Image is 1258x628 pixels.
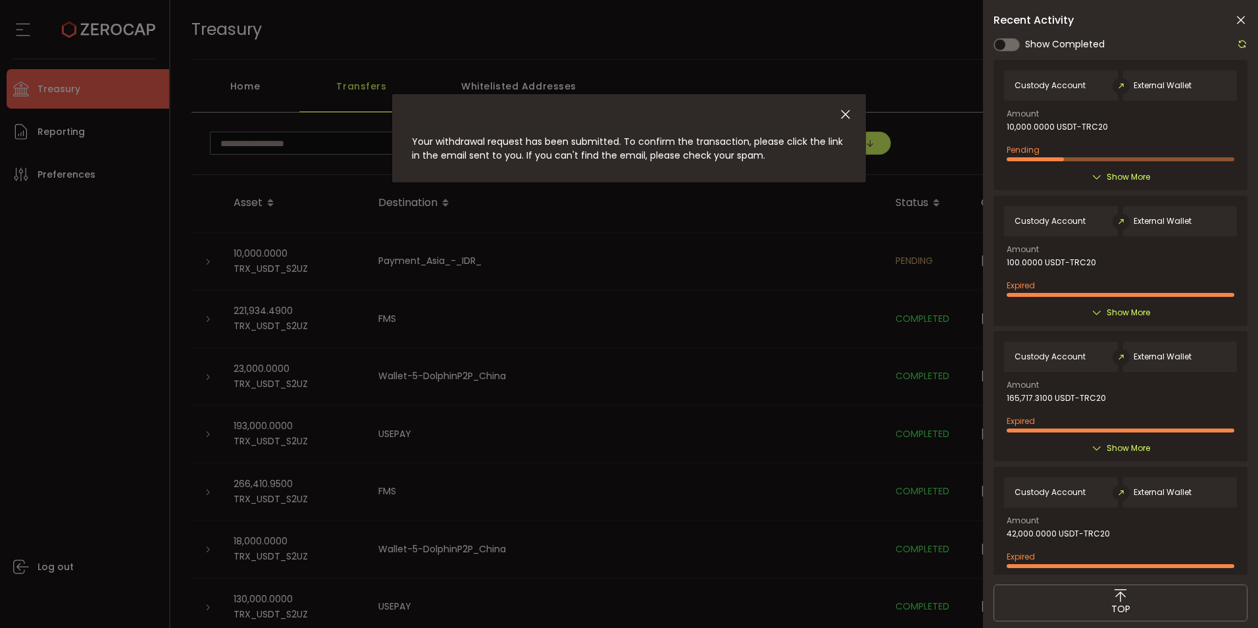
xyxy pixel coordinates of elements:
span: TOP [1111,602,1130,616]
span: 42,000.0000 USDT-TRC20 [1007,529,1110,538]
span: Amount [1007,246,1039,253]
span: Your withdrawal request has been submitted. To confirm the transaction, please click the link in ... [412,135,843,162]
div: dialog [392,94,866,182]
span: External Wallet [1134,352,1192,361]
span: Show More [1107,442,1150,455]
span: External Wallet [1134,81,1192,90]
span: Show Completed [1025,38,1105,51]
span: Recent Activity [994,15,1074,26]
span: Show More [1107,170,1150,184]
span: Custody Account [1015,488,1086,497]
span: Amount [1007,381,1039,389]
span: Expired [1007,280,1035,291]
span: Expired [1007,415,1035,427]
span: Amount [1007,517,1039,525]
span: Show More [1107,306,1150,319]
span: Custody Account [1015,81,1086,90]
span: Custody Account [1015,352,1086,361]
span: Custody Account [1015,217,1086,226]
span: Amount [1007,110,1039,118]
span: Expired [1007,551,1035,562]
iframe: Chat Widget [1192,565,1258,628]
span: External Wallet [1134,217,1192,226]
span: 100.0000 USDT-TRC20 [1007,258,1096,267]
button: Close [838,107,853,122]
span: Pending [1007,144,1040,155]
span: 10,000.0000 USDT-TRC20 [1007,122,1108,132]
span: External Wallet [1134,488,1192,497]
span: 165,717.3100 USDT-TRC20 [1007,394,1106,403]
